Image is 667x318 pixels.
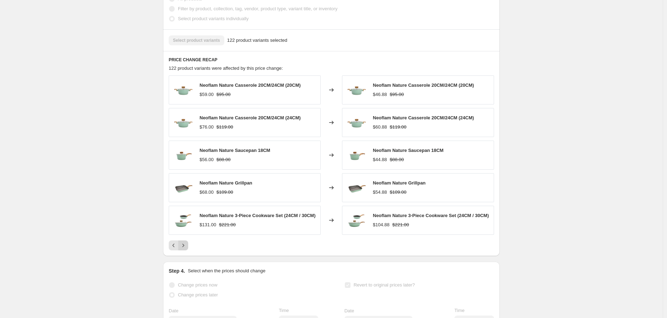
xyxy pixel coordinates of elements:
[346,144,367,166] img: NEOFLAM-NATURE-SAUCEPAN_80x.png
[200,83,301,88] span: Neoflam Nature Casserole 20CM/24CM (20CM)
[390,124,407,131] strike: $119.00
[169,240,179,250] button: Previous
[200,180,252,186] span: Neoflam Nature Grillpan
[279,308,289,313] span: Time
[344,308,354,313] span: Date
[178,240,188,250] button: Next
[169,240,188,250] nav: Pagination
[217,91,231,98] strike: $95.00
[169,267,185,274] h2: Step 4.
[200,124,214,131] div: $76.00
[200,221,216,228] div: $131.00
[373,156,387,163] div: $44.88
[354,282,415,288] span: Revert to original prices later?
[173,112,194,133] img: NEOFLAM-NATURE-CASSEROLE_80x.png
[169,66,283,71] span: 122 product variants were affected by this price change:
[173,79,194,101] img: NEOFLAM-NATURE-CASSEROLE_80x.png
[217,189,233,196] strike: $109.00
[346,210,367,231] img: NEOFLAM-NATURE-3-PIECE-SET_80x.png
[373,115,474,120] span: Neoflam Nature Casserole 20CM/24CM (24CM)
[390,91,404,98] strike: $95.00
[346,112,367,133] img: NEOFLAM-NATURE-CASSEROLE_80x.png
[200,91,214,98] div: $59.00
[392,221,409,228] strike: $221.00
[178,282,217,288] span: Change prices now
[373,180,426,186] span: Neoflam Nature Grillpan
[200,115,301,120] span: Neoflam Nature Casserole 20CM/24CM (24CM)
[219,221,236,228] strike: $221.00
[373,91,387,98] div: $46.88
[178,292,218,297] span: Change prices later
[346,79,367,101] img: NEOFLAM-NATURE-CASSEROLE_80x.png
[373,221,389,228] div: $104.88
[178,16,248,21] span: Select product variants individually
[227,37,287,44] span: 122 product variants selected
[200,148,270,153] span: Neoflam Nature Saucepan 18CM
[373,213,489,218] span: Neoflam Nature 3-Piece Cookware Set (24CM / 30CM)
[173,210,194,231] img: NEOFLAM-NATURE-3-PIECE-SET_80x.png
[173,144,194,166] img: NEOFLAM-NATURE-SAUCEPAN_80x.png
[200,156,214,163] div: $56.00
[200,213,315,218] span: Neoflam Nature 3-Piece Cookware Set (24CM / 30CM)
[217,156,231,163] strike: $88.00
[217,124,233,131] strike: $119.00
[373,148,443,153] span: Neoflam Nature Saucepan 18CM
[373,124,387,131] div: $60.88
[373,189,387,196] div: $54.88
[454,308,464,313] span: Time
[188,267,265,274] p: Select when the prices should change
[390,189,407,196] strike: $109.00
[200,189,214,196] div: $68.00
[390,156,404,163] strike: $88.00
[373,83,474,88] span: Neoflam Nature Casserole 20CM/24CM (20CM)
[346,177,367,198] img: NEOFLAM-NATURE-GRILL-PAN_80x.png
[173,177,194,198] img: NEOFLAM-NATURE-GRILL-PAN_80x.png
[178,6,337,11] span: Filter by product, collection, tag, vendor, product type, variant title, or inventory
[169,57,494,63] h6: PRICE CHANGE RECAP
[169,308,178,313] span: Date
